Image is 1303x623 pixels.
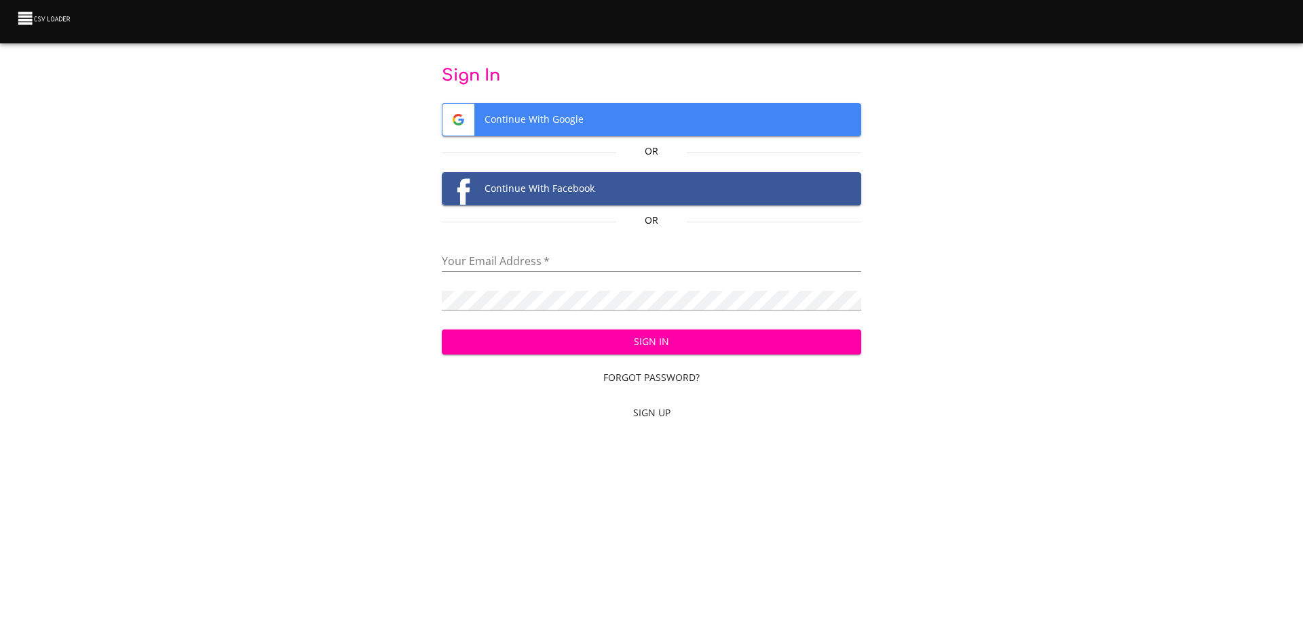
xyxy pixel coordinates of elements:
a: Forgot Password? [442,365,862,390]
a: Sign Up [442,401,862,426]
img: Facebook logo [442,173,474,205]
img: Google logo [442,104,474,136]
button: Sign In [442,329,862,355]
span: Sign In [453,334,851,350]
span: Forgot Password? [447,369,856,386]
img: CSV Loader [16,9,73,28]
p: Or [616,144,686,158]
button: Google logoContinue With Google [442,103,862,136]
span: Sign Up [447,405,856,422]
p: Or [616,214,686,227]
p: Sign In [442,65,862,87]
span: Continue With Google [442,104,861,136]
span: Continue With Facebook [442,173,861,205]
button: Facebook logoContinue With Facebook [442,172,862,205]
